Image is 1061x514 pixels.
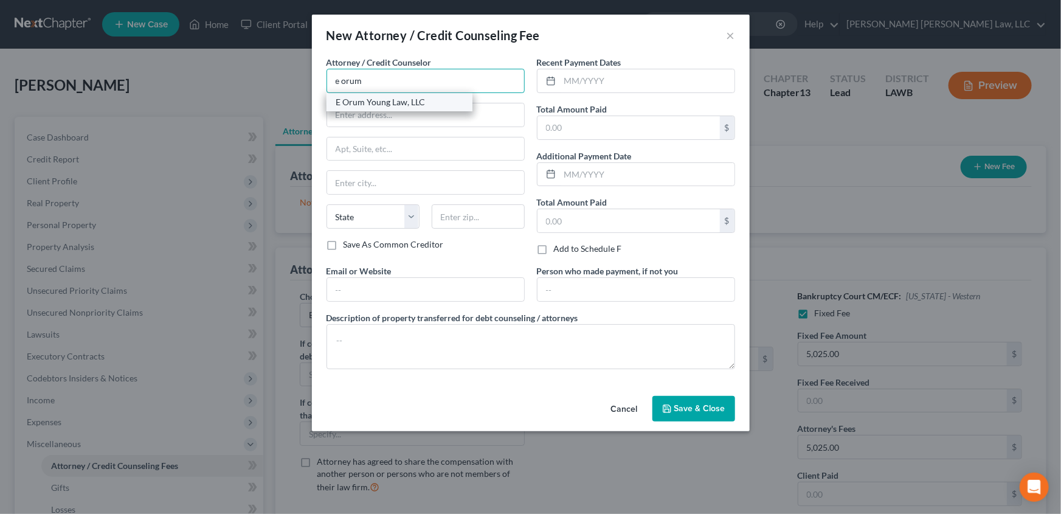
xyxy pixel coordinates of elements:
label: Save As Common Creditor [344,238,444,251]
label: Email or Website [327,265,392,277]
label: Total Amount Paid [537,103,607,116]
input: Enter address... [327,103,524,127]
label: Additional Payment Date [537,150,632,162]
input: Apt, Suite, etc... [327,137,524,161]
input: 0.00 [537,209,720,232]
label: Total Amount Paid [537,196,607,209]
input: MM/YYYY [560,163,734,186]
label: Description of property transferred for debt counseling / attorneys [327,311,578,324]
span: Attorney / Credit Counselor [327,57,432,68]
input: -- [537,278,734,301]
div: $ [720,209,734,232]
div: E Orum Young Law, LLC [336,96,463,108]
span: Attorney / Credit Counseling Fee [355,28,540,43]
input: Enter zip... [432,204,525,229]
label: Person who made payment, if not you [537,265,679,277]
button: Save & Close [652,396,735,422]
input: Search creditor by name... [327,69,525,93]
button: Cancel [601,397,648,422]
div: $ [720,116,734,139]
div: Open Intercom Messenger [1020,473,1049,502]
input: MM/YYYY [560,69,734,92]
button: × [727,28,735,43]
input: -- [327,278,524,301]
label: Recent Payment Dates [537,56,621,69]
span: Save & Close [674,403,725,414]
input: 0.00 [537,116,720,139]
input: Enter city... [327,171,524,194]
label: Add to Schedule F [554,243,622,255]
span: New [327,28,353,43]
